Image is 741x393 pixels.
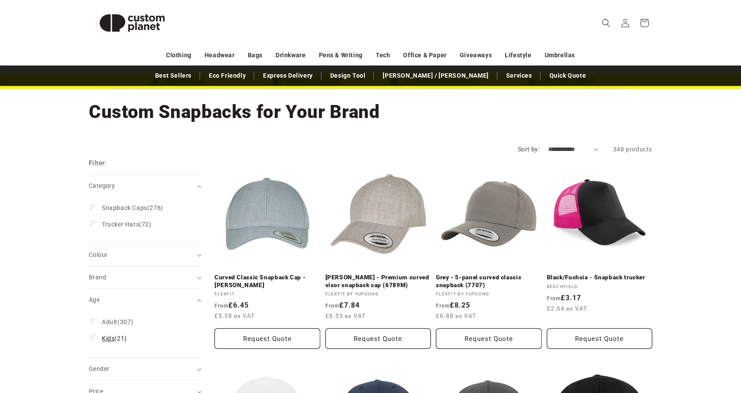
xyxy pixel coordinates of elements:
[403,48,446,63] a: Office & Paper
[89,158,107,168] h2: Filter:
[276,48,305,63] a: Drinkware
[102,221,139,228] span: Trucker Hats
[376,48,390,63] a: Tech
[89,358,201,380] summary: Gender (0 selected)
[436,274,542,289] a: Grey - 5-panel curved classic snapback (7707)
[89,289,201,311] summary: Age (0 selected)
[151,68,196,83] a: Best Sellers
[89,244,201,266] summary: Colour (0 selected)
[214,274,320,289] a: Curved Classic Snapback Cap - [PERSON_NAME]
[214,328,320,349] button: Request Quote
[102,204,163,212] span: (276)
[166,48,192,63] a: Clothing
[89,175,201,197] summary: Category (0 selected)
[102,334,127,342] span: (21)
[378,68,493,83] a: [PERSON_NAME] / [PERSON_NAME]
[89,100,652,124] h1: Custom Snapbacks for Your Brand
[547,328,653,349] button: Request Quote
[89,296,100,303] span: Age
[547,274,653,282] a: Black/Fuchsia - Snapback trucker
[592,299,741,393] iframe: Chat Widget
[89,182,115,189] span: Category
[518,146,539,153] label: Sort by:
[102,220,152,228] span: (72)
[248,48,263,63] a: Bags
[319,48,363,63] a: Pens & Writing
[89,274,106,281] span: Brand
[325,328,431,349] button: Request Quote
[259,68,317,83] a: Express Delivery
[102,335,114,342] span: Kids
[102,204,147,211] span: Snapback Caps
[502,68,536,83] a: Services
[89,365,109,372] span: Gender
[205,48,235,63] a: Headwear
[545,48,575,63] a: Umbrellas
[597,13,616,33] summary: Search
[89,3,175,43] img: Custom Planet
[205,68,250,83] a: Eco Friendly
[102,318,117,325] span: Adult
[460,48,492,63] a: Giveaways
[89,266,201,288] summary: Brand (0 selected)
[325,274,431,289] a: [PERSON_NAME] - Premium curved visor snapback cap (6789M)
[613,146,652,153] span: 348 products
[102,318,133,326] span: (307)
[505,48,531,63] a: Lifestyle
[545,68,591,83] a: Quick Quote
[436,328,542,349] button: Request Quote
[89,251,107,258] span: Colour
[326,68,370,83] a: Design Tool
